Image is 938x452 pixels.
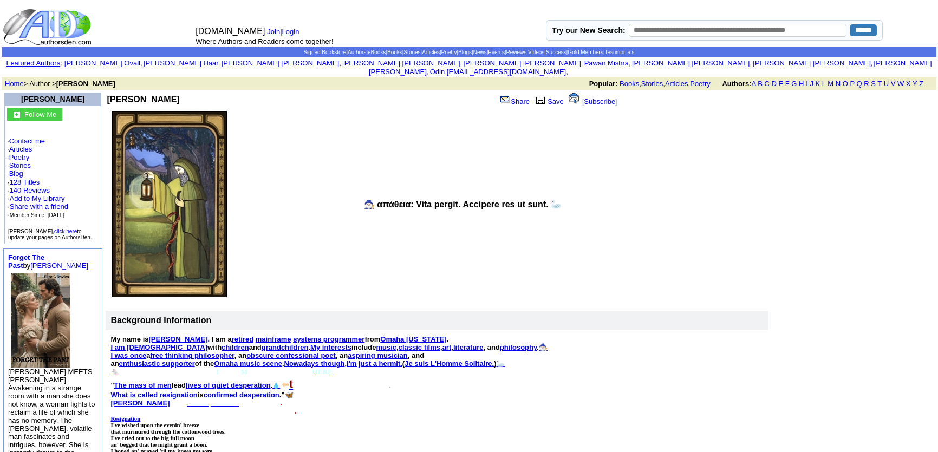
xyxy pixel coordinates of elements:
[583,61,584,67] font: i
[110,391,293,399] span: is ."
[499,97,530,106] a: Share
[877,80,882,88] a: T
[8,228,92,240] font: [PERSON_NAME], to update your pages on AuthorsDen.
[112,111,227,297] img: 112038.jpg
[641,80,663,88] a: Stories
[64,59,932,76] font: , , , , , , , , , ,
[422,49,440,55] a: Articles
[488,49,505,55] a: Events
[828,80,833,88] a: M
[9,137,45,145] a: Contact me
[142,61,144,67] font: i
[430,68,566,76] a: Odin [EMAIL_ADDRESS][DOMAIN_NAME]
[753,59,870,67] a: [PERSON_NAME] [PERSON_NAME]
[665,80,688,88] a: Articles
[919,80,923,88] a: Z
[9,161,31,169] a: Stories
[214,359,282,368] a: Omaha music scene
[399,343,440,351] a: classic films
[256,335,291,343] a: mainframe
[473,49,487,55] a: News
[347,359,402,368] a: I'm just a hermit.
[785,80,790,88] a: F
[864,80,869,88] a: R
[791,80,797,88] a: G
[582,97,584,106] font: [
[284,359,345,368] a: Nowadays though
[758,80,763,88] a: B
[884,80,889,88] a: U
[110,343,547,351] span: with and . include , , , , and .
[764,80,769,88] a: C
[568,69,569,75] font: i
[806,80,808,88] a: I
[312,368,333,376] a: HERE
[8,178,68,219] font: · ·
[217,368,219,376] span: I
[546,49,566,55] a: Success
[293,381,388,389] span: his is what I've written about
[8,253,88,270] font: by
[219,368,239,376] span: DDEN
[6,59,60,67] a: Featured Authors
[10,178,40,186] a: 128 Titles
[850,80,854,88] a: P
[272,382,280,389] a: 💧
[282,380,289,389] span: ⬅
[836,80,841,88] a: N
[110,381,293,389] span: " lead .
[196,27,265,36] font: [DOMAIN_NAME]
[246,351,336,359] a: obscure confessional poet
[458,49,472,55] a: Blogs
[293,335,364,343] a: systems programmer
[8,194,68,219] font: · · ·
[6,59,62,67] font: :
[110,441,207,448] b: an' begged that he might grant a boon.
[24,109,56,119] a: Follow Me
[241,368,247,376] span: M
[771,80,776,88] a: D
[204,391,279,399] a: confirmed desperation
[690,80,711,88] a: Poetry
[21,95,84,103] a: [PERSON_NAME]
[620,80,639,88] a: Books
[891,80,896,88] a: V
[535,95,546,104] img: library.gif
[453,343,484,351] a: literature
[114,381,172,389] a: The mass of men
[289,376,293,390] span: t
[56,80,115,88] b: [PERSON_NAME]
[441,49,457,55] a: Poetry
[14,112,20,118] img: gc.jpg
[303,49,346,55] a: Signed Bookstore
[569,93,579,104] img: alert.gif
[584,59,629,67] a: Pawan Mishra
[222,343,249,351] a: children
[10,202,68,211] a: Share with a friend
[368,49,386,55] a: eBooks
[149,335,208,343] a: [PERSON_NAME]
[150,351,234,359] a: free thinking philosopher
[568,49,603,55] a: Gold Members
[856,80,862,88] a: Q
[119,359,195,368] a: enthusiastic supporter
[3,8,94,46] img: logo_ad.gif
[632,59,750,67] a: [PERSON_NAME] [PERSON_NAME]
[376,343,396,351] a: music
[589,80,618,88] b: Popular:
[552,26,625,35] label: Try our New Search:
[429,69,430,75] font: i
[872,61,874,67] font: i
[9,169,23,178] a: Blog
[110,399,170,407] a: [PERSON_NAME]
[528,49,544,55] a: Videos
[196,37,333,45] font: Where Authors and Readers come together!
[110,415,140,422] a: Resignation
[110,359,505,368] span: an of the . , ( )
[211,399,239,407] a: le sentier
[110,351,146,359] a: I was once
[496,359,505,368] a: 🦢
[110,343,207,351] a: I am [DEMOGRAPHIC_DATA]
[232,335,253,343] a: retired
